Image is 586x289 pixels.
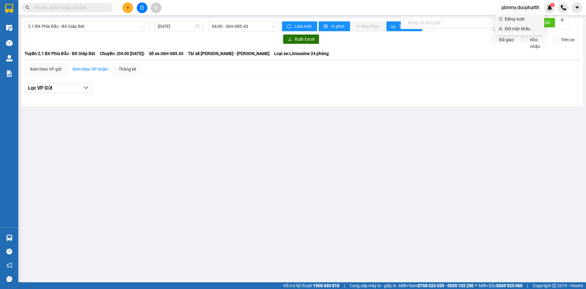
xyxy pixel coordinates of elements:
button: In đơn chọn [352,21,385,31]
span: Loại xe: Limousine 24 phòng [274,50,329,57]
button: aim [151,2,161,13]
img: icon-new-feature [547,5,552,10]
span: close [560,18,564,22]
span: Miền Bắc [479,282,523,289]
button: printerIn phơi [319,21,350,31]
b: Tuyến: 2.1 BX Phía Bắc - BX Giáp Bát [25,51,95,56]
span: notification [6,262,12,268]
span: sync [287,24,292,29]
img: logo-vxr [5,4,13,13]
strong: 0708 023 035 - 0935 103 250 [418,283,474,288]
span: Kho nhận [528,36,549,50]
span: question-circle [6,249,12,254]
sup: 1 [550,3,555,7]
span: Hỗ trợ kỹ thuật: [283,282,339,289]
span: ⚪️ [475,284,477,287]
span: file-add [140,6,144,10]
span: copyright [552,283,556,288]
div: Thống kê [119,66,136,72]
div: Xem theo VP nhận [72,66,108,72]
input: Tìm tên, số ĐT hoặc mã đơn [34,4,106,11]
span: | [527,282,528,289]
span: Trên xe [559,36,577,43]
span: Chuyến: (04:00 [DATE]) [100,50,144,57]
img: warehouse-icon [6,55,13,61]
img: warehouse-icon [6,24,13,31]
span: aim [154,6,158,10]
span: Làm mới [295,23,312,30]
span: | [344,282,345,289]
button: file-add [137,2,147,13]
span: Số xe: 36H-085.43 [149,50,183,57]
strong: 1900 633 818 [313,283,339,288]
button: syncLàm mới [282,21,317,31]
div: Xem theo VP gửi [30,66,61,72]
span: Đăng xuất [505,16,541,22]
button: Lọc VP Gửi [25,83,92,93]
span: Đã giao [497,36,516,43]
span: pbnmy.ducphatth [497,4,544,11]
input: Nhập số tổng đài [404,18,511,28]
span: Cung cấp máy in - giấy in: [349,282,397,289]
button: caret-down [572,2,582,13]
img: solution-icon [6,70,13,77]
span: bar-chart [391,24,396,29]
span: 04:00 - 36H-085.43 [212,22,275,31]
span: message [6,276,12,282]
span: Miền Nam [399,282,474,289]
span: In phơi [331,23,345,30]
button: downloadXuất Excel [283,34,319,44]
span: down [84,85,89,90]
span: Tài xế: [PERSON_NAME] - [PERSON_NAME] [188,50,269,57]
input: 12/10/2025 [158,23,194,30]
button: plus [122,2,133,13]
span: 2.1 BX Phía Bắc - BX Giáp Bát [28,22,146,31]
img: phone-icon [561,5,566,10]
button: bar-chartThống kê [386,21,422,31]
span: printer [324,24,329,29]
span: plus [126,6,130,10]
strong: 0369 525 060 [496,283,523,288]
span: Đổi mật khẩu [505,25,541,32]
span: caret-down [574,5,580,10]
img: warehouse-icon [6,40,13,46]
span: lock [499,27,502,31]
span: 1 [551,3,553,7]
img: warehouse-icon [6,235,13,241]
span: search [25,6,30,10]
span: login [499,17,502,21]
span: Lọc VP Gửi [28,84,52,92]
